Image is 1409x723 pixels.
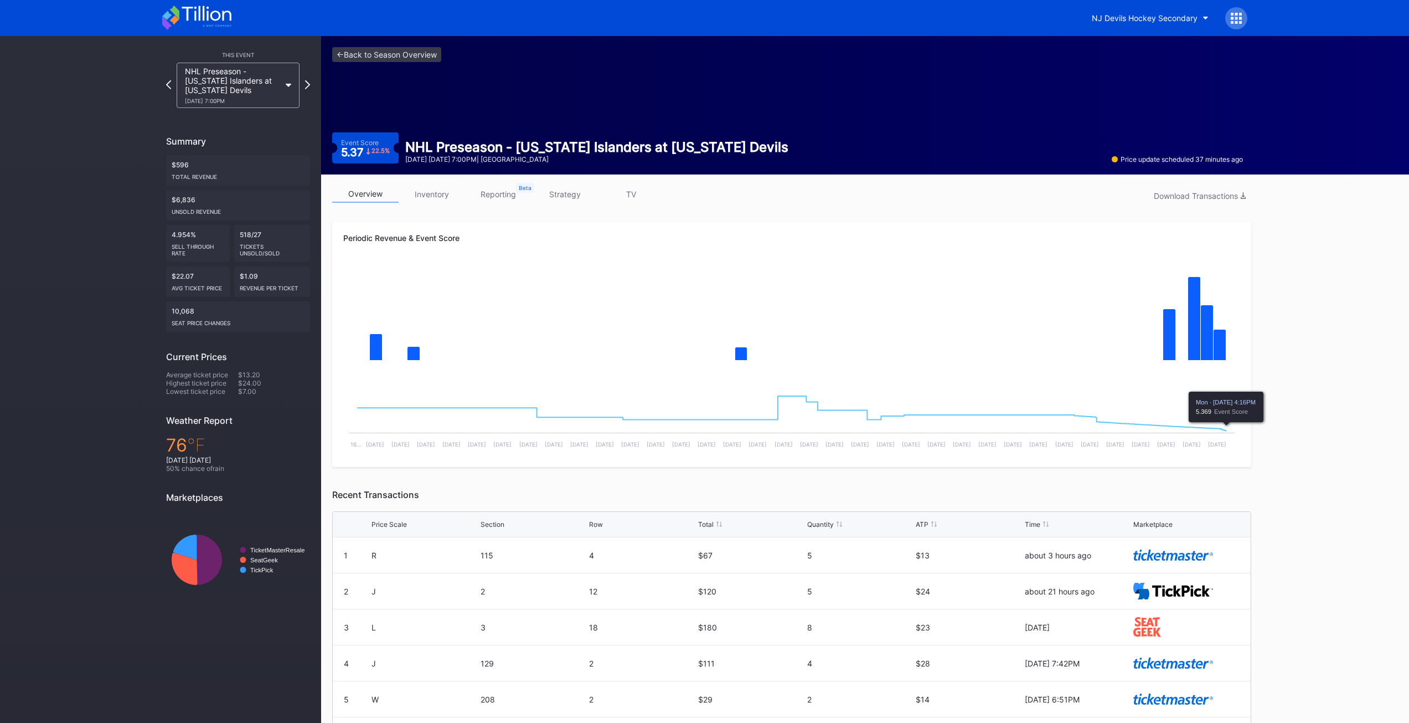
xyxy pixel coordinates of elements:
div: W [371,695,478,704]
text: [DATE] [953,441,971,448]
div: Total Revenue [172,169,304,180]
div: 129 [481,659,587,668]
div: $111 [698,659,804,668]
text: [DATE] [391,441,410,448]
div: Sell Through Rate [172,239,224,257]
text: [DATE] [851,441,869,448]
span: ℉ [187,434,205,456]
text: [DATE] [749,441,767,448]
a: overview [332,186,399,203]
a: inventory [399,186,465,203]
div: $596 [166,155,310,186]
div: Quantity [807,520,834,529]
a: TV [598,186,664,203]
text: [DATE] [1055,441,1073,448]
text: [DATE] [1208,441,1226,448]
text: [DATE] [493,441,512,448]
div: 12 [589,587,695,596]
div: Section [481,520,504,529]
div: seat price changes [172,315,304,326]
div: 208 [481,695,587,704]
text: [DATE] [825,441,844,448]
div: This Event [166,52,310,58]
div: 22.5 % [371,148,390,154]
text: [DATE] [545,441,563,448]
div: Price update scheduled 37 minutes ago [1112,155,1243,163]
button: Download Transactions [1148,188,1251,203]
div: 10,068 [166,301,310,332]
div: Total [698,520,714,529]
div: Summary [166,136,310,147]
div: Average ticket price [166,371,238,379]
div: $23 [916,623,1022,632]
div: Row [589,520,603,529]
img: TickPick_logo.svg [1133,583,1213,599]
div: $67 [698,551,804,560]
text: [DATE] [1157,441,1175,448]
text: [DATE] [1004,441,1022,448]
div: $14 [916,695,1022,704]
div: [DATE] [DATE] 7:00PM | [GEOGRAPHIC_DATA] [405,155,788,163]
text: [DATE] [723,441,741,448]
div: Highest ticket price [166,379,238,387]
text: [DATE] [902,441,920,448]
div: Event Score [341,139,379,147]
div: $180 [698,623,804,632]
text: [DATE] [698,441,716,448]
div: Weather Report [166,415,310,426]
div: 5 [807,551,913,560]
div: 3 [344,623,349,632]
text: [DATE] [442,441,461,448]
div: L [371,623,478,632]
text: SeatGeek [250,557,278,563]
div: ATP [916,520,928,529]
div: 2 [589,695,695,704]
div: NHL Preseason - [US_STATE] Islanders at [US_STATE] Devils [405,139,788,155]
text: [DATE] [366,441,384,448]
img: seatGeek.svg [1133,617,1160,637]
div: $6,836 [166,190,310,221]
text: [DATE] [1081,441,1099,448]
div: about 21 hours ago [1025,587,1131,596]
div: $24 [916,587,1022,596]
div: 8 [807,623,913,632]
div: 518/27 [234,225,311,262]
div: [DATE] 7:00PM [185,98,280,104]
text: [DATE] [876,441,895,448]
div: 4 [807,659,913,668]
div: Time [1025,520,1040,529]
svg: Chart title [343,262,1240,373]
text: TickPick [250,567,273,573]
div: [DATE] 6:51PM [1025,695,1131,704]
img: ticketmaster.svg [1133,550,1213,560]
text: [DATE] [800,441,818,448]
a: reporting [465,186,531,203]
button: NJ Devils Hockey Secondary [1083,8,1217,28]
div: 4 [589,551,695,560]
text: [DATE] [1106,441,1124,448]
div: 115 [481,551,587,560]
img: ticketmaster.svg [1133,694,1213,704]
div: $13 [916,551,1022,560]
text: [DATE] [775,441,793,448]
text: [DATE] [647,441,665,448]
img: ticketmaster.svg [1133,658,1213,668]
div: NJ Devils Hockey Secondary [1092,13,1198,23]
div: NHL Preseason - [US_STATE] Islanders at [US_STATE] Devils [185,66,280,104]
div: Unsold Revenue [172,204,304,215]
div: $7.00 [238,387,310,396]
div: $29 [698,695,804,704]
div: [DATE] [1025,623,1131,632]
div: [DATE] [DATE] [166,456,310,464]
text: [DATE] [468,441,486,448]
div: R [371,551,478,560]
div: 18 [589,623,695,632]
text: [DATE] [417,441,435,448]
text: [DATE] [1029,441,1047,448]
text: [DATE] [621,441,639,448]
div: Tickets Unsold/Sold [240,239,305,257]
svg: Chart title [343,373,1240,456]
div: Price Scale [371,520,407,529]
div: Download Transactions [1154,191,1246,201]
div: 76 [166,434,310,456]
